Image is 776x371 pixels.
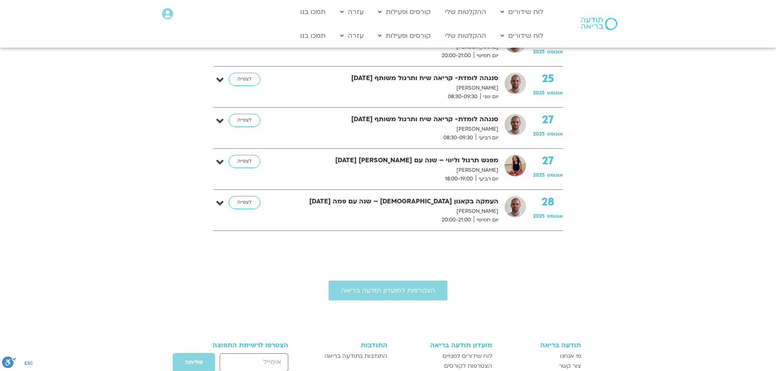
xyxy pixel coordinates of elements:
[500,351,581,361] a: מי אנחנו
[480,92,498,101] span: יום שני
[439,216,474,224] span: 20:00-21:00
[533,131,545,137] span: 2025
[296,28,330,44] a: תמכו בנו
[229,155,260,168] a: לצפייה
[533,196,563,208] strong: 28
[533,172,545,178] span: 2025
[229,73,260,86] a: לצפייה
[500,361,581,371] a: צור קשר
[547,131,563,137] span: אוגוסט
[283,207,498,216] p: [PERSON_NAME]
[547,90,563,96] span: אוגוסט
[396,351,492,361] a: לוח שידורים למנויים
[283,166,498,175] p: [PERSON_NAME]
[474,216,498,224] span: יום חמישי
[220,353,288,371] input: אימייל
[341,287,435,294] span: הצטרפות למועדון תודעה בריאה
[311,351,387,361] a: התנדבות בתודעה בריאה
[496,28,547,44] a: לוח שידורים
[336,28,368,44] a: עזרה
[229,114,260,127] a: לצפייה
[533,155,563,167] strong: 27
[283,84,498,92] p: [PERSON_NAME]
[444,361,492,371] span: הצטרפות לקורסים
[283,73,498,84] strong: סנגהה לומדת- קריאה שיח ותרגול משותף [DATE]
[440,134,476,142] span: 08:30-09:30
[283,125,498,134] p: [PERSON_NAME]
[476,175,498,183] span: יום רביעי
[547,172,563,178] span: אוגוסט
[547,48,563,55] span: אוגוסט
[533,48,545,55] span: 2025
[336,4,368,20] a: עזרה
[559,361,581,371] span: צור קשר
[441,4,490,20] a: ההקלטות שלי
[283,114,498,125] strong: סנגהה לומדת- קריאה שיח ותרגול משותף [DATE]
[496,4,547,20] a: לוח שידורים
[442,175,476,183] span: 18:00-19:00
[533,114,563,126] strong: 27
[185,359,203,366] span: שליחה
[441,28,490,44] a: ההקלטות שלי
[396,361,492,371] a: הצטרפות לקורסים
[474,51,498,60] span: יום חמישי
[560,351,581,361] span: מי אנחנו
[374,4,435,20] a: קורסים ופעילות
[476,134,498,142] span: יום רביעי
[500,341,581,349] h3: תודעה בריאה
[396,341,492,349] h3: מועדון תודעה בריאה
[195,341,289,349] h3: הצטרפו לרשימת התפוצה
[283,155,498,166] strong: מפגש תרגול וליווי – שנה עם [PERSON_NAME] [DATE]
[296,4,330,20] a: תמכו בנו
[229,196,260,209] a: לצפייה
[283,196,498,207] strong: העמקה בקאנון [DEMOGRAPHIC_DATA] – שנה עם פמה [DATE]
[445,92,480,101] span: 08:30-09:30
[374,28,435,44] a: קורסים ופעילות
[324,351,387,361] span: התנדבות בתודעה בריאה
[439,51,474,60] span: 20:00-21:00
[547,213,563,219] span: אוגוסט
[329,281,447,300] a: הצטרפות למועדון תודעה בריאה
[533,73,563,85] strong: 25
[533,90,545,96] span: 2025
[442,351,492,361] span: לוח שידורים למנויים
[533,213,545,219] span: 2025
[311,341,387,349] h3: התנדבות
[581,18,617,30] img: תודעה בריאה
